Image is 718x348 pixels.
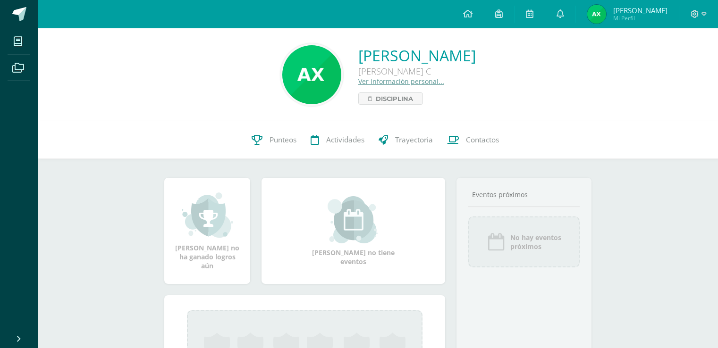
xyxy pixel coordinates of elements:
a: [PERSON_NAME] [358,45,476,66]
a: Ver información personal... [358,77,444,86]
div: [PERSON_NAME] no tiene eventos [306,196,401,266]
span: Contactos [466,135,499,145]
div: [PERSON_NAME] C [358,66,476,77]
img: cb27525555e4f00bd2435f44538e1500.png [587,5,606,24]
a: Contactos [440,121,506,159]
a: Actividades [304,121,372,159]
span: Disciplina [376,93,413,104]
div: [PERSON_NAME] no ha ganado logros aún [174,191,241,270]
span: No hay eventos próximos [510,233,561,251]
span: Trayectoria [395,135,433,145]
a: Disciplina [358,92,423,105]
img: event_small.png [328,196,379,243]
img: event_icon.png [487,232,506,251]
img: 7f4a3d6bc9bbdef5405888d53d509f81.png [282,45,341,104]
img: achievement_small.png [182,191,233,239]
div: Eventos próximos [468,190,580,199]
a: Trayectoria [372,121,440,159]
span: Actividades [326,135,364,145]
span: [PERSON_NAME] [613,6,667,15]
span: Punteos [270,135,296,145]
span: Mi Perfil [613,14,667,22]
a: Punteos [245,121,304,159]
